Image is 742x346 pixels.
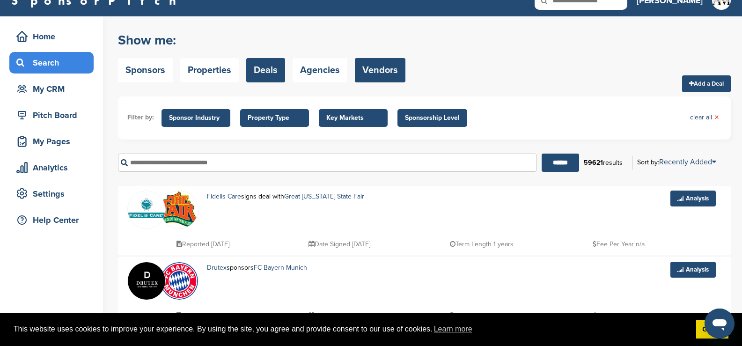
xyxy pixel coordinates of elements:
[579,155,627,171] div: results
[593,309,645,321] p: Fee Per Year n/a
[714,112,719,123] span: ×
[309,238,370,250] p: Date Signed [DATE]
[118,32,405,49] h2: Show me:
[9,183,94,205] a: Settings
[309,309,370,321] p: Date Signed [DATE]
[9,157,94,178] a: Analytics
[705,309,735,339] iframe: Button to launch messaging window
[128,262,165,300] img: Images (4)
[355,58,405,82] a: Vendors
[433,322,474,336] a: learn more about cookies
[682,75,731,92] a: Add a Deal
[9,104,94,126] a: Pitch Board
[696,320,728,339] a: dismiss cookie message
[670,262,716,278] a: Analysis
[690,112,719,123] a: clear all×
[14,107,94,124] div: Pitch Board
[180,58,239,82] a: Properties
[254,264,307,272] a: FC Bayern Munich
[14,81,94,97] div: My CRM
[14,159,94,176] div: Analytics
[248,113,301,123] span: Property Type
[14,322,689,336] span: This website uses cookies to improve your experience. By using the site, you agree and provide co...
[14,28,94,45] div: Home
[584,159,603,167] b: 59621
[14,185,94,202] div: Settings
[207,191,413,202] p: signs deal with
[9,52,94,74] a: Search
[161,191,198,228] img: Download
[450,238,514,250] p: Term Length 1 years
[127,112,154,123] li: Filter by:
[14,54,94,71] div: Search
[176,309,229,321] p: Reported [DATE]
[405,113,460,123] span: Sponsorship Level
[659,157,716,167] a: Recently Added
[670,191,716,206] a: Analysis
[176,238,229,250] p: Reported [DATE]
[9,131,94,152] a: My Pages
[326,113,380,123] span: Key Markets
[593,238,645,250] p: Fee Per Year n/a
[9,26,94,47] a: Home
[293,58,347,82] a: Agencies
[9,78,94,100] a: My CRM
[637,158,716,166] div: Sort by:
[449,309,514,321] p: Term Length 2 years
[207,262,340,273] p: sponsors
[14,133,94,150] div: My Pages
[118,58,173,82] a: Sponsors
[9,209,94,231] a: Help Center
[207,192,241,200] a: Fidelis Care
[14,212,94,228] div: Help Center
[128,191,165,228] img: Data
[246,58,285,82] a: Deals
[169,113,223,123] span: Sponsor Industry
[284,192,364,200] a: Great [US_STATE] State Fair
[207,264,227,272] a: Drutex
[161,262,198,300] img: Open uri20141112 64162 1l1jknv?1415809301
